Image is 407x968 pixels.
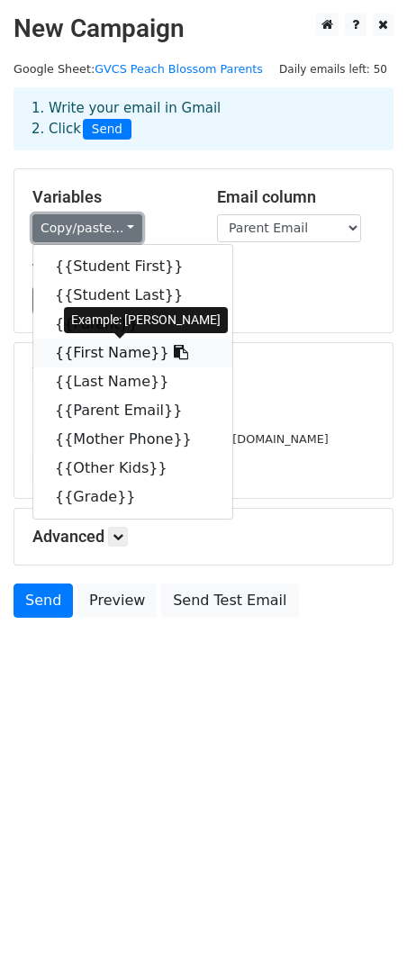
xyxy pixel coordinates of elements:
h5: Email column [217,187,375,207]
a: {{Other Kids}} [33,454,232,483]
a: {{Last Name}} [33,367,232,396]
div: 1. Write your email in Gmail 2. Click [18,98,389,140]
span: Daily emails left: 50 [273,59,393,79]
small: Google Sheet: [14,62,263,76]
a: Copy/paste... [32,214,142,242]
h2: New Campaign [14,14,393,44]
a: {{First Name}} [33,339,232,367]
a: {{Grade}} [33,483,232,511]
a: Send Test Email [161,584,298,618]
a: Daily emails left: 50 [273,62,393,76]
span: Send [83,119,131,140]
small: [EMAIL_ADDRESS][DOMAIN_NAME] [32,412,233,425]
small: [EMAIL_ADDRESS][PERSON_NAME][DOMAIN_NAME] [32,432,329,446]
h5: Variables [32,187,190,207]
a: GVCS Peach Blossom Parents [95,62,263,76]
a: {{Parent}} [33,310,232,339]
a: {{Student Last}} [33,281,232,310]
small: [EMAIL_ADDRESS][DOMAIN_NAME] [32,392,233,405]
a: {{Mother Phone}} [33,425,232,454]
a: Preview [77,584,157,618]
a: Send [14,584,73,618]
h5: Advanced [32,527,375,547]
a: {{Parent Email}} [33,396,232,425]
iframe: Chat Widget [317,882,407,968]
a: {{Student First}} [33,252,232,281]
div: Example: [PERSON_NAME] [64,307,228,333]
